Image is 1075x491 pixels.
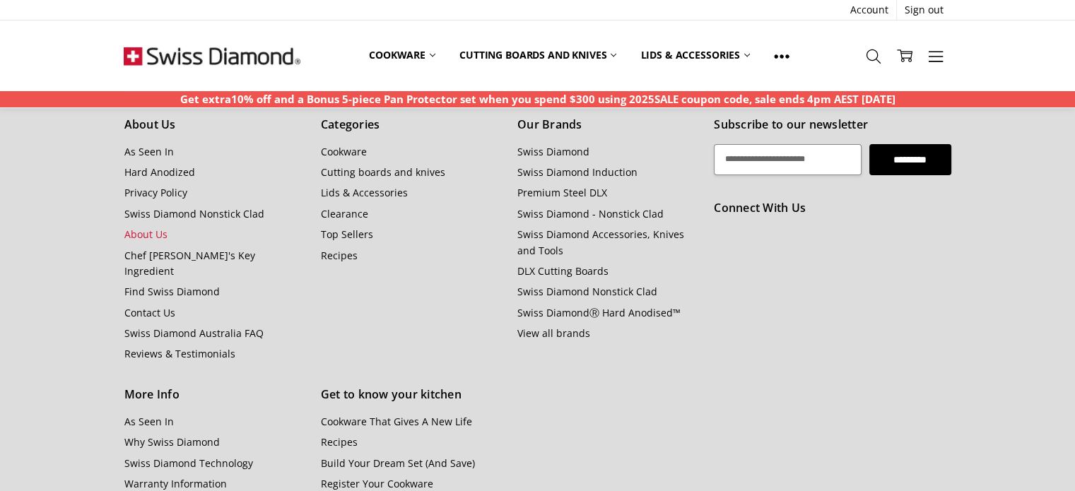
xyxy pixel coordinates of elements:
[124,20,300,91] img: Free Shipping On Every Order
[321,207,368,220] a: Clearance
[180,91,895,107] p: Get extra10% off and a Bonus 5-piece Pan Protector set when you spend $300 using 2025SALE coupon ...
[124,306,175,319] a: Contact Us
[517,116,698,134] h5: Our Brands
[517,186,607,199] a: Premium Steel DLX
[517,165,638,179] a: Swiss Diamond Induction
[517,285,657,298] a: Swiss Diamond Nonstick Clad
[124,456,252,470] a: Swiss Diamond Technology
[124,145,173,158] a: As Seen In
[124,477,226,490] a: Warranty Information
[321,386,502,404] h5: Get to know your kitchen
[124,326,263,340] a: Swiss Diamond Australia FAQ
[714,199,951,218] h5: Connect With Us
[321,165,445,179] a: Cutting boards and knives
[762,40,801,71] a: Show All
[124,186,187,199] a: Privacy Policy
[321,227,373,241] a: Top Sellers
[124,249,254,278] a: Chef [PERSON_NAME]'s Key Ingredient
[517,227,684,256] a: Swiss Diamond Accessories, Knives and Tools
[714,116,951,134] h5: Subscribe to our newsletter
[124,165,194,179] a: Hard Anodized
[447,40,629,71] a: Cutting boards and knives
[517,306,681,319] a: Swiss DiamondⓇ Hard Anodised™
[321,477,433,490] a: Register Your Cookware
[124,227,167,241] a: About Us
[124,386,305,404] h5: More Info
[124,415,173,428] a: As Seen In
[321,415,472,428] a: Cookware That Gives A New Life
[321,456,475,470] a: Build Your Dream Set (And Save)
[321,145,367,158] a: Cookware
[321,435,358,449] a: Recipes
[124,285,219,298] a: Find Swiss Diamond
[321,186,408,199] a: Lids & Accessories
[321,249,358,262] a: Recipes
[124,207,264,220] a: Swiss Diamond Nonstick Clad
[628,40,761,71] a: Lids & Accessories
[124,347,235,360] a: Reviews & Testimonials
[517,207,664,220] a: Swiss Diamond - Nonstick Clad
[321,116,502,134] h5: Categories
[517,326,590,340] a: View all brands
[124,116,305,134] h5: About Us
[357,40,447,71] a: Cookware
[124,435,219,449] a: Why Swiss Diamond
[517,145,589,158] a: Swiss Diamond
[517,264,609,278] a: DLX Cutting Boards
